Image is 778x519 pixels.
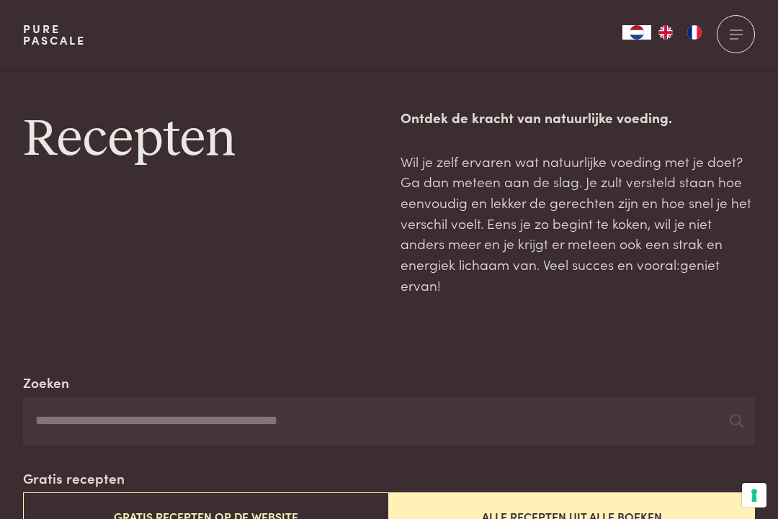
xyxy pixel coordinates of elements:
[651,25,680,40] a: EN
[23,372,69,393] label: Zoeken
[680,25,709,40] a: FR
[651,25,709,40] ul: Language list
[622,25,651,40] a: NL
[23,468,125,489] label: Gratis recepten
[401,107,672,127] strong: Ontdek de kracht van natuurlijke voeding.
[23,23,86,46] a: PurePascale
[23,107,377,172] h1: Recepten
[622,25,651,40] div: Language
[622,25,709,40] aside: Language selected: Nederlands
[401,151,755,296] p: Wil je zelf ervaren wat natuurlijke voeding met je doet? Ga dan meteen aan de slag. Je zult verst...
[742,483,766,507] button: Uw voorkeuren voor toestemming voor trackingtechnologieën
